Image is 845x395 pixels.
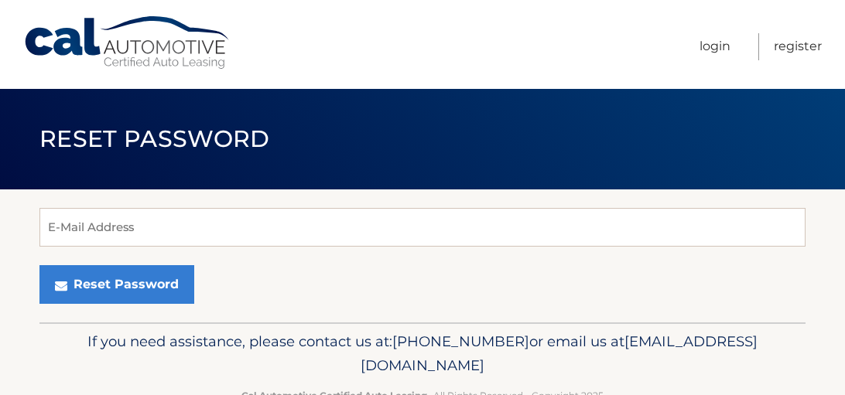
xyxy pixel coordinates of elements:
p: If you need assistance, please contact us at: or email us at [63,329,782,379]
a: Login [700,33,730,60]
span: [PHONE_NUMBER] [392,332,529,350]
a: Register [774,33,822,60]
span: Reset Password [39,124,269,153]
input: E-Mail Address [39,208,806,247]
a: Cal Automotive [23,15,232,70]
button: Reset Password [39,265,194,304]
